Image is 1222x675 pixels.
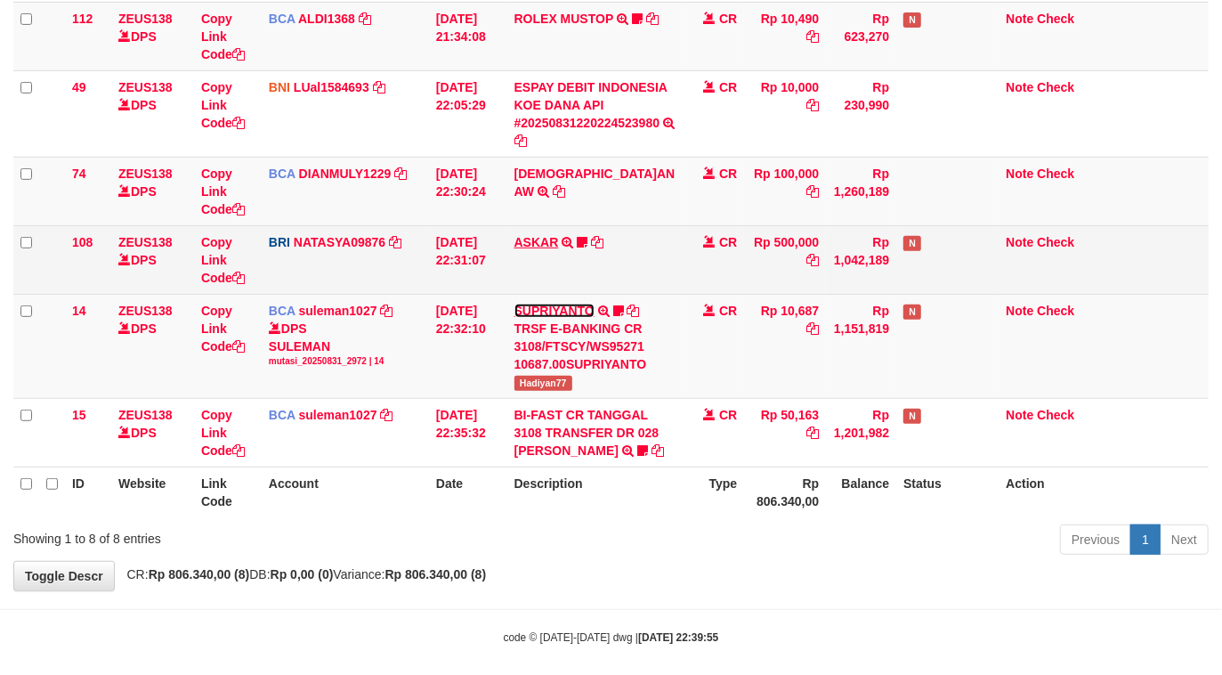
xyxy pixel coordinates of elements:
a: Copy ALDI1368 to clipboard [359,12,371,26]
span: CR [719,167,737,181]
th: Website [111,467,194,517]
a: ZEUS138 [118,167,173,181]
a: Previous [1060,525,1131,555]
a: ZEUS138 [118,235,173,249]
td: [DATE] 22:35:32 [429,398,507,467]
small: code © [DATE]-[DATE] dwg | [504,631,719,644]
a: Copy Rp 50,163 to clipboard [806,426,819,440]
td: Rp 1,042,189 [826,225,896,294]
td: [DATE] 22:05:29 [429,70,507,157]
a: Copy LUal1584693 to clipboard [373,80,385,94]
td: DPS [111,157,194,225]
span: Has Note [903,409,921,424]
span: 112 [72,12,93,26]
span: BNI [269,80,290,94]
a: ESPAY DEBIT INDONESIA KOE DANA API #20250831220224523980 [514,80,668,130]
span: BCA [269,12,295,26]
td: Rp 50,163 [744,398,826,467]
a: Copy CHRISTIAN AW to clipboard [553,184,565,199]
a: Copy NATASYA09876 to clipboard [389,235,401,249]
a: Copy Rp 10,000 to clipboard [806,98,819,112]
div: Showing 1 to 8 of 8 entries [13,523,496,548]
a: NATASYA09876 [294,235,385,249]
a: Next [1160,525,1209,555]
a: SUPRIYANTO [514,304,595,318]
td: Rp 100,000 [744,157,826,225]
td: Rp 623,270 [826,2,896,70]
span: CR [719,408,737,422]
span: BRI [269,235,290,249]
a: Copy Rp 100,000 to clipboard [806,184,819,199]
th: Status [896,467,999,517]
a: Copy Rp 10,687 to clipboard [806,321,819,336]
th: Balance [826,467,896,517]
th: Action [999,467,1209,517]
a: Note [1006,304,1033,318]
td: DPS [111,2,194,70]
a: Copy ASKAR to clipboard [591,235,603,249]
th: Account [262,467,429,517]
div: DPS SULEMAN [269,320,422,368]
a: suleman1027 [299,408,377,422]
span: BCA [269,408,295,422]
a: Copy Link Code [201,408,245,458]
td: DPS [111,294,194,398]
a: Copy Link Code [201,167,245,216]
span: Has Note [903,12,921,28]
a: Check [1037,167,1074,181]
a: Copy suleman1027 to clipboard [380,304,392,318]
a: Check [1037,235,1074,249]
td: [DATE] 21:34:08 [429,2,507,70]
a: Note [1006,235,1033,249]
a: Copy DIANMULY1229 to clipboard [394,167,407,181]
a: Note [1006,80,1033,94]
th: ID [65,467,111,517]
td: [DATE] 22:30:24 [429,157,507,225]
span: 74 [72,167,86,181]
a: Check [1037,304,1074,318]
a: ZEUS138 [118,80,173,94]
a: ASKAR [514,235,559,249]
a: Note [1006,167,1033,181]
strong: Rp 0,00 (0) [271,567,334,581]
td: [DATE] 22:31:07 [429,225,507,294]
a: Copy SUPRIYANTO to clipboard [627,304,640,318]
td: Rp 10,000 [744,70,826,157]
span: BCA [269,167,295,181]
a: Check [1037,408,1074,422]
span: Has Note [903,305,921,320]
span: 108 [72,235,93,249]
a: Copy Link Code [201,12,245,61]
th: Type [682,467,744,517]
span: CR [719,12,737,26]
span: Hadiyan77 [514,376,572,391]
th: Rp 806.340,00 [744,467,826,517]
a: Check [1037,12,1074,26]
span: CR [719,235,737,249]
td: Rp 1,201,982 [826,398,896,467]
td: Rp 10,687 [744,294,826,398]
a: Toggle Descr [13,561,115,591]
a: Copy Rp 500,000 to clipboard [806,253,819,267]
td: DPS [111,398,194,467]
th: Description [507,467,683,517]
td: Rp 500,000 [744,225,826,294]
a: Note [1006,408,1033,422]
span: 14 [72,304,86,318]
span: BCA [269,304,295,318]
td: Rp 1,151,819 [826,294,896,398]
a: ROLEX MUSTOP [514,12,614,26]
td: Rp 1,260,189 [826,157,896,225]
a: suleman1027 [299,304,377,318]
strong: [DATE] 22:39:55 [638,631,718,644]
a: LUal1584693 [294,80,369,94]
a: Copy suleman1027 to clipboard [380,408,392,422]
a: Copy BI-FAST CR TANGGAL 3108 TRANSFER DR 028 GUGUM SURYA TAUFIK to clipboard [651,443,664,458]
strong: Rp 806.340,00 (8) [385,567,487,581]
span: CR: DB: Variance: [118,567,487,581]
a: BI-FAST CR TANGGAL 3108 TRANSFER DR 028 [PERSON_NAME] [514,408,660,458]
a: Copy Rp 10,490 to clipboard [806,29,819,44]
div: TRSF E-BANKING CR 3108/FTSCY/WS95271 10687.00SUPRIYANTO [514,320,676,373]
a: Copy ESPAY DEBIT INDONESIA KOE DANA API #20250831220224523980 to clipboard [514,134,527,148]
a: 1 [1130,525,1161,555]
